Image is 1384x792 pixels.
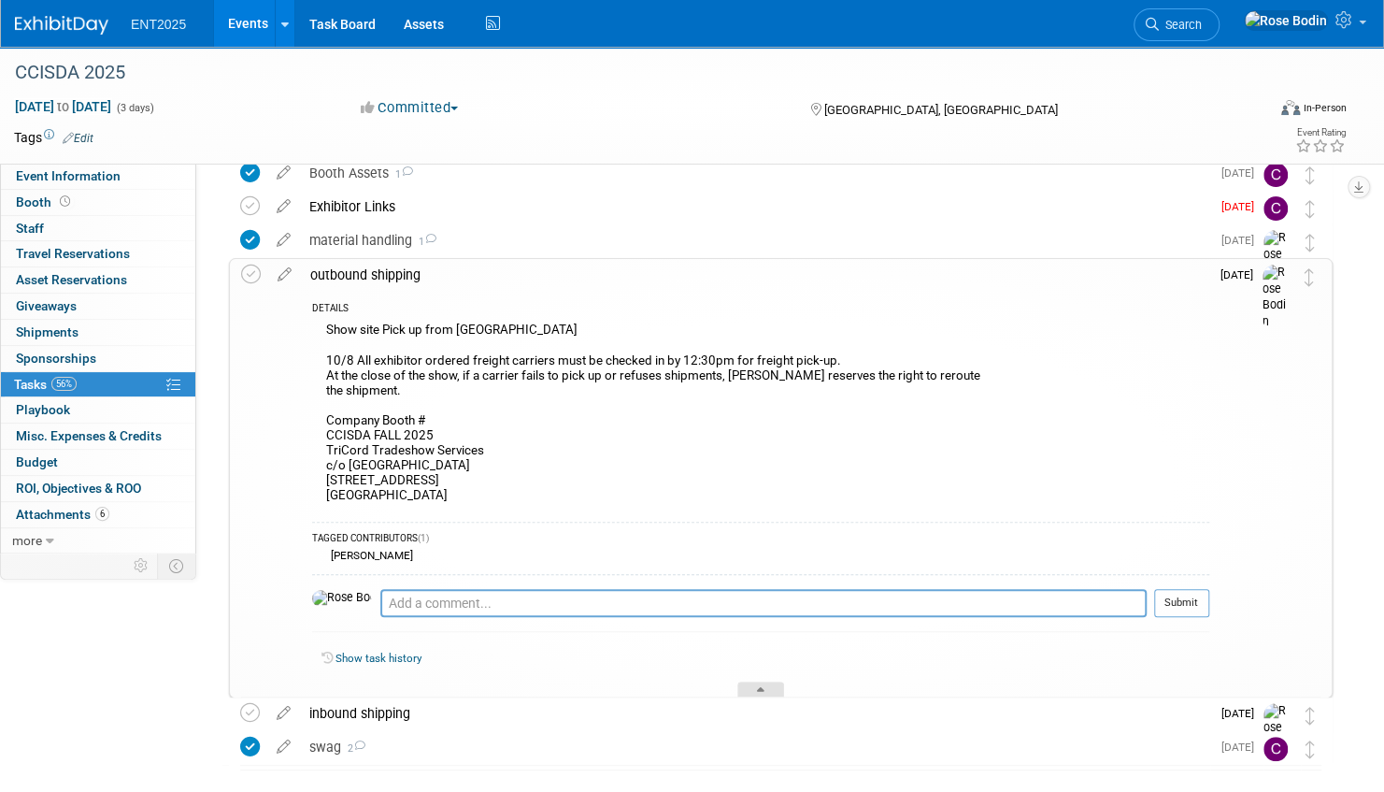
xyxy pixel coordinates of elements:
[326,549,413,562] div: [PERSON_NAME]
[125,554,158,578] td: Personalize Event Tab Strip
[95,507,109,521] span: 6
[312,302,1209,318] div: DETAILS
[1134,8,1220,41] a: Search
[1,267,195,293] a: Asset Reservations
[56,194,74,209] span: Booth not reserved yet
[8,56,1234,90] div: CCISDA 2025
[300,698,1210,729] div: inbound shipping
[16,194,74,209] span: Booth
[1303,101,1347,115] div: In-Person
[16,402,70,417] span: Playbook
[1,320,195,345] a: Shipments
[1221,166,1263,180] span: [DATE]
[1263,703,1291,770] img: Rose Bodin
[1306,200,1315,218] i: Move task
[1,476,195,501] a: ROI, Objectives & ROO
[1305,268,1314,286] i: Move task
[1,372,195,397] a: Tasks56%
[1263,230,1291,296] img: Rose Bodin
[63,132,93,145] a: Edit
[1306,166,1315,184] i: Move task
[16,246,130,261] span: Travel Reservations
[1,241,195,266] a: Travel Reservations
[16,454,58,469] span: Budget
[14,98,112,115] span: [DATE] [DATE]
[14,128,93,147] td: Tags
[267,232,300,249] a: edit
[12,533,42,548] span: more
[1263,737,1288,761] img: Colleen Mueller
[1,346,195,371] a: Sponsorships
[312,318,1209,512] div: Show site Pick up from [GEOGRAPHIC_DATA] 10/8 All exhibitor ordered freight carriers must be chec...
[1,528,195,554] a: more
[300,224,1210,256] div: material handling
[1263,196,1288,221] img: Colleen Mueller
[115,102,154,114] span: (3 days)
[1263,265,1291,331] img: Rose Bodin
[335,652,421,665] a: Show task history
[54,99,72,114] span: to
[300,191,1210,223] div: Exhibitor Links
[267,165,300,181] a: edit
[1,397,195,423] a: Playbook
[158,554,196,578] td: Toggle Event Tabs
[1221,200,1263,213] span: [DATE]
[312,590,371,607] img: Rose Bodin
[16,324,78,339] span: Shipments
[1,190,195,215] a: Booth
[16,272,127,287] span: Asset Reservations
[354,98,465,118] button: Committed
[301,259,1209,291] div: outbound shipping
[1244,10,1328,31] img: Rose Bodin
[16,221,44,236] span: Staff
[16,351,96,366] span: Sponsorships
[16,428,162,443] span: Misc. Expenses & Credits
[389,168,413,180] span: 1
[1220,268,1263,281] span: [DATE]
[1221,234,1263,247] span: [DATE]
[1,164,195,189] a: Event Information
[1306,234,1315,252] i: Move task
[300,731,1210,763] div: swag
[1221,707,1263,720] span: [DATE]
[268,266,301,283] a: edit
[341,742,365,755] span: 2
[51,377,77,391] span: 56%
[1306,707,1315,725] i: Move task
[312,532,1209,548] div: TAGGED CONTRIBUTORS
[1263,163,1288,187] img: Colleen Mueller
[412,236,436,248] span: 1
[1148,97,1347,125] div: Event Format
[267,198,300,215] a: edit
[1306,741,1315,758] i: Move task
[418,533,429,543] span: (1)
[16,481,141,496] span: ROI, Objectives & ROO
[1,502,195,527] a: Attachments6
[1,216,195,241] a: Staff
[16,507,109,522] span: Attachments
[267,705,300,722] a: edit
[1,424,195,449] a: Misc. Expenses & Credits
[16,298,77,313] span: Giveaways
[1,450,195,475] a: Budget
[1221,741,1263,754] span: [DATE]
[1159,18,1202,32] span: Search
[14,377,77,392] span: Tasks
[823,103,1057,117] span: [GEOGRAPHIC_DATA], [GEOGRAPHIC_DATA]
[1281,100,1300,115] img: Format-Inperson.png
[15,16,108,35] img: ExhibitDay
[1154,589,1209,617] button: Submit
[131,17,186,32] span: ENT2025
[1295,128,1346,137] div: Event Rating
[267,739,300,756] a: edit
[1,294,195,319] a: Giveaways
[16,168,121,183] span: Event Information
[300,157,1210,189] div: Booth Assets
